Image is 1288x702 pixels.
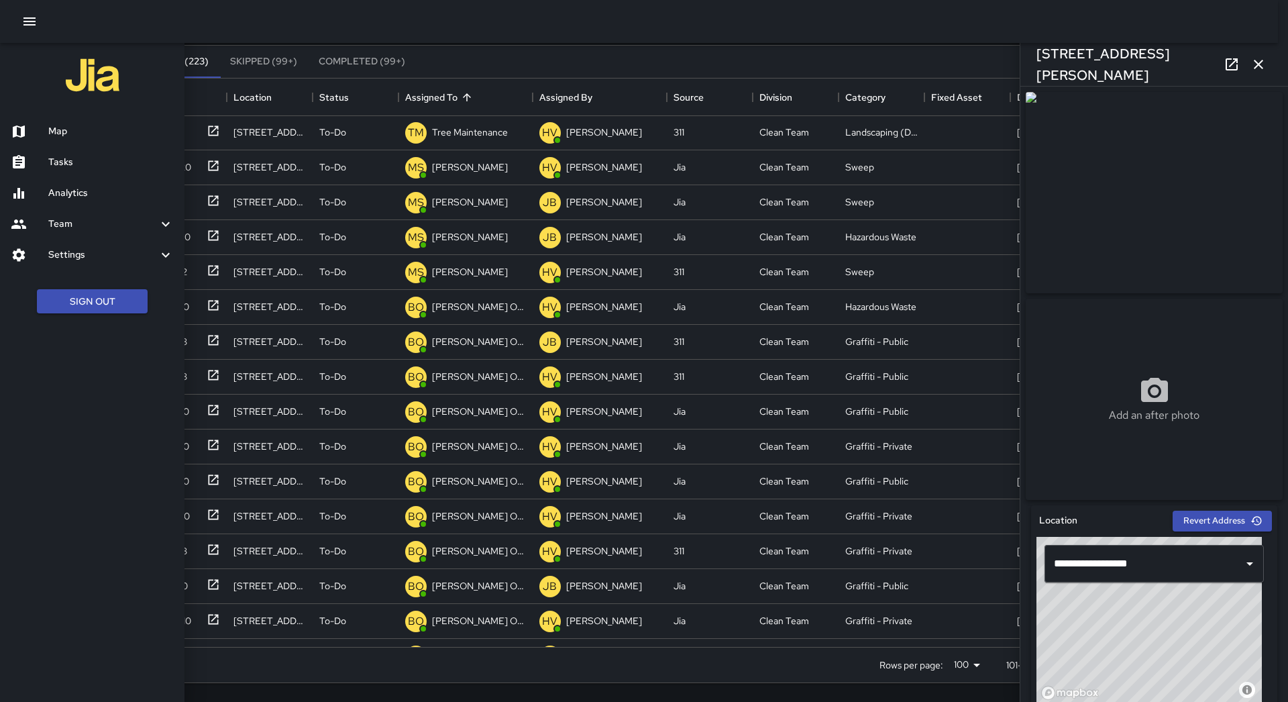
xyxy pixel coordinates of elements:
[48,124,174,139] h6: Map
[37,289,148,314] button: Sign Out
[48,248,158,262] h6: Settings
[48,155,174,170] h6: Tasks
[48,217,158,232] h6: Team
[66,48,119,102] img: jia-logo
[48,186,174,201] h6: Analytics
